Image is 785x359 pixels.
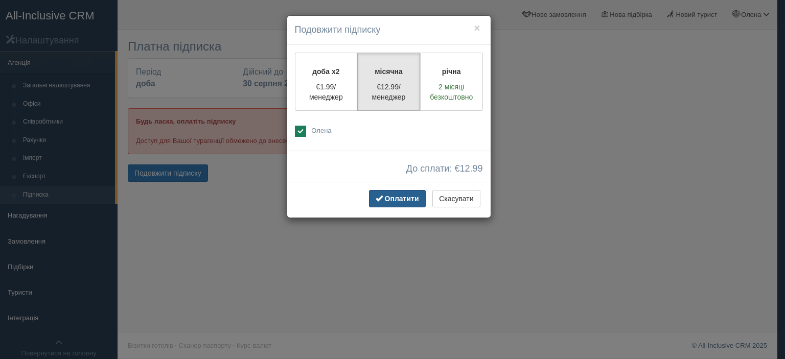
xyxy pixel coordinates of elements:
[427,82,476,102] p: 2 місяці безкоштовно
[364,66,413,77] p: місячна
[432,190,480,207] button: Скасувати
[295,23,483,37] h4: Подовжити підписку
[385,195,419,203] span: Оплатити
[302,66,351,77] p: доба x2
[474,22,480,33] button: ×
[302,82,351,102] p: €1.99/менеджер
[364,82,413,102] p: €12.99/менеджер
[459,163,482,174] span: 12.99
[369,190,426,207] button: Оплатити
[427,66,476,77] p: річна
[311,127,331,134] span: Олена
[406,164,483,174] span: До сплати: €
